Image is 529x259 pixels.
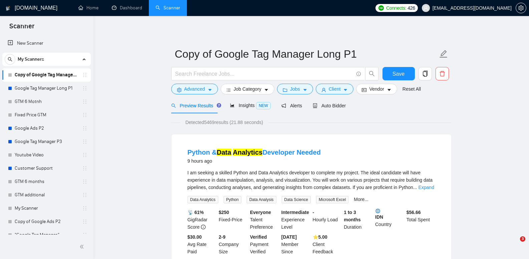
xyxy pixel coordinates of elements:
[392,70,405,78] span: Save
[219,234,225,240] b: 2-9
[2,37,91,50] li: New Scanner
[313,103,346,108] span: Auto Bidder
[290,85,300,93] span: Jobs
[419,67,432,80] button: copy
[250,234,267,240] b: Verified
[217,149,231,156] mark: Data
[281,103,302,108] span: Alerts
[439,50,448,58] span: edit
[112,5,142,11] a: dashboardDashboard
[403,85,421,93] a: Reset All
[281,103,286,108] span: notification
[408,4,415,12] span: 426
[387,87,391,92] span: caret-down
[419,71,432,77] span: copy
[82,99,87,104] span: holder
[249,233,280,255] div: Payment Verified
[188,196,218,203] span: Data Analytics
[256,102,271,109] span: NEW
[15,148,78,162] a: Youtube Video
[188,149,321,156] a: Python &Data AnalyticsDeveloper Needed
[249,209,280,231] div: Talent Preference
[175,70,353,78] input: Search Freelance Jobs...
[217,209,249,231] div: Fixed-Price
[15,162,78,175] a: Customer Support
[224,196,241,203] span: Python
[15,175,78,188] a: GTM 6 months
[15,215,78,228] a: Copy of Google Ads P2
[424,6,428,10] span: user
[362,87,366,92] span: idcard
[221,84,274,94] button: barsJob Categorycaret-down
[188,169,435,191] div: I am seeking a skilled Python and Data Analytics developer to complete my project. The ideal cand...
[171,103,176,108] span: search
[374,209,405,231] div: Country
[311,209,343,231] div: Hourly Load
[82,152,87,158] span: holder
[405,209,437,231] div: Total Spent
[343,87,348,92] span: caret-down
[356,72,361,76] span: info-circle
[15,188,78,202] a: GTM additional
[516,5,526,11] span: setting
[264,87,269,92] span: caret-down
[82,179,87,184] span: holder
[8,37,85,50] a: New Scanner
[188,210,204,215] b: 📡 61%
[378,5,384,11] img: upwork-logo.png
[216,102,222,108] div: Tooltip anchor
[15,108,78,122] a: Fixed Price GTM
[247,196,276,203] span: Data Analysis
[82,139,87,144] span: holder
[407,210,421,215] b: $ 56.66
[382,67,415,80] button: Save
[15,68,78,82] a: Copy of Google Tag Manager Long P1
[386,4,406,12] span: Connects:
[226,87,231,92] span: bars
[418,185,434,190] a: Expand
[5,54,15,65] button: search
[233,149,262,156] mark: Analytics
[329,85,341,93] span: Client
[283,87,287,92] span: folder
[369,85,384,93] span: Vendor
[281,234,297,240] b: [DATE]
[344,210,361,222] b: 1 to 3 months
[5,57,15,62] span: search
[188,170,433,190] span: I am seeking a skilled Python and Data Analytics developer to complete my project. The ideal cand...
[375,209,380,213] img: 🌐
[516,3,526,13] button: setting
[356,84,397,94] button: idcardVendorcaret-down
[316,196,348,203] span: Microsoft Excel
[82,126,87,131] span: holder
[15,95,78,108] a: GTM 6 Motnh
[234,85,261,93] span: Job Category
[181,119,268,126] span: Detected 5469 results (21.88 seconds)
[18,53,44,66] span: My Scanners
[171,103,219,108] span: Preview Results
[280,209,311,231] div: Experience Level
[313,234,327,240] b: ⭐️ 5.00
[82,206,87,211] span: holder
[313,210,314,215] b: -
[184,85,205,93] span: Advanced
[354,197,368,202] a: More...
[186,209,218,231] div: GigRadar Score
[186,233,218,255] div: Avg Rate Paid
[365,71,378,77] span: search
[520,236,525,242] span: 3
[78,5,98,11] a: homeHome
[436,67,449,80] button: delete
[413,185,417,190] span: ...
[436,71,449,77] span: delete
[79,243,86,250] span: double-left
[177,87,182,92] span: setting
[15,122,78,135] a: Google Ads P2
[230,103,271,108] span: Insights
[82,192,87,198] span: holder
[188,234,202,240] b: $30.00
[281,210,309,215] b: Intermediate
[171,84,218,94] button: settingAdvancedcaret-down
[82,232,87,238] span: holder
[282,196,311,203] span: Data Science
